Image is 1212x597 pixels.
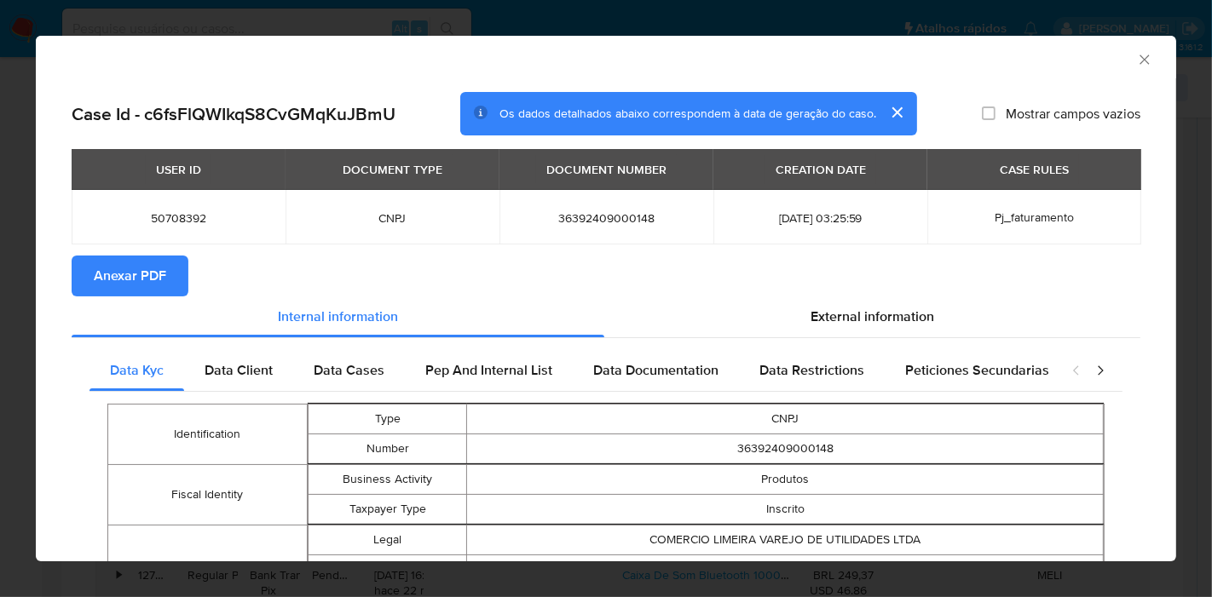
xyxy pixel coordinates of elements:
span: Data Client [205,360,273,380]
span: Mostrar campos vazios [1006,105,1140,122]
span: Data Cases [314,360,384,380]
button: Anexar PDF [72,255,188,296]
td: Type [308,404,467,433]
span: Data Documentation [593,360,719,380]
span: External information [811,307,934,326]
h2: Case Id - c6fsFlQWIkqS8CvGMqKuJBmU [72,102,395,124]
span: Data Restrictions [759,360,864,380]
div: Detailed info [72,296,1140,337]
span: Os dados detalhados abaixo correspondem à data de geração do caso. [499,105,876,122]
button: cerrar [876,92,917,133]
span: 36392409000148 [520,210,693,226]
td: COMERCIO DE LIMEIRA [467,554,1104,584]
div: DOCUMENT TYPE [332,155,453,184]
span: 50708392 [92,210,265,226]
div: DOCUMENT NUMBER [536,155,677,184]
span: Pj_faturamento [995,209,1074,226]
td: 36392409000148 [467,433,1104,463]
div: CASE RULES [990,155,1079,184]
td: Taxpayer Type [308,494,467,524]
div: USER ID [146,155,211,184]
button: Fechar a janela [1136,51,1151,66]
td: COMERCIO LIMEIRA VAREJO DE UTILIDADES LTDA [467,525,1104,554]
td: Identification [108,404,308,464]
td: Fiscal Identity [108,464,308,525]
td: Number [308,433,467,463]
input: Mostrar campos vazios [982,106,996,120]
div: CREATION DATE [765,155,876,184]
td: Business Activity [308,464,467,494]
td: Produtos [467,464,1104,494]
span: Data Kyc [110,360,164,380]
span: Internal information [278,307,398,326]
span: Pep And Internal List [425,360,552,380]
td: CNPJ [467,404,1104,433]
td: Brand [308,554,467,584]
td: Inscrito [467,494,1104,524]
span: Peticiones Secundarias [905,360,1049,380]
td: Legal [308,525,467,554]
div: closure-recommendation-modal [36,36,1176,561]
span: Anexar PDF [94,257,166,295]
span: [DATE] 03:25:59 [734,210,907,226]
div: Detailed internal info [89,350,1054,391]
span: CNPJ [306,210,479,226]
